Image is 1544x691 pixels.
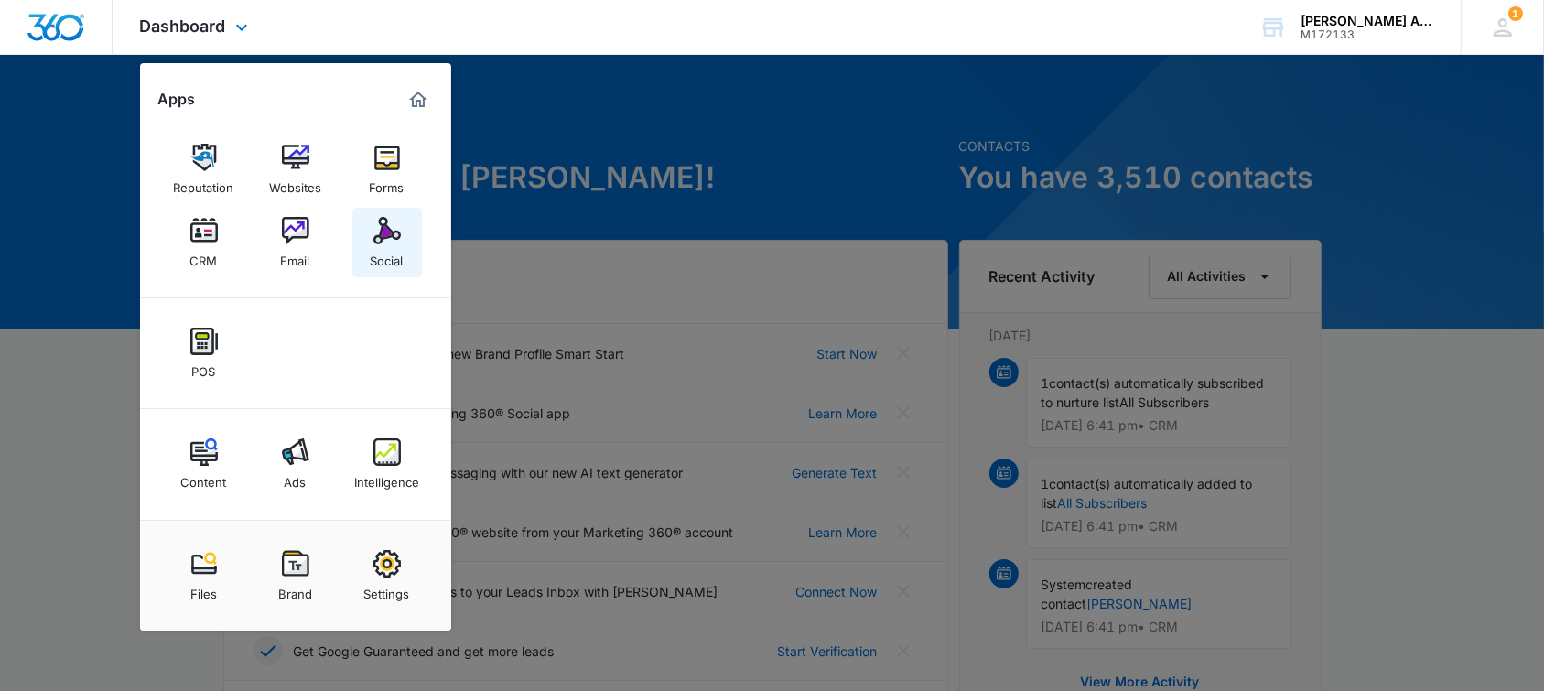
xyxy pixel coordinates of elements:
[169,319,239,388] a: POS
[174,171,234,195] div: Reputation
[190,244,218,268] div: CRM
[261,135,330,204] a: Websites
[181,466,227,490] div: Content
[1508,6,1523,21] span: 1
[354,466,419,490] div: Intelligence
[278,578,312,601] div: Brand
[364,578,410,601] div: Settings
[261,429,330,499] a: Ads
[158,91,196,108] h2: Apps
[371,244,404,268] div: Social
[261,541,330,610] a: Brand
[140,16,226,36] span: Dashboard
[352,208,422,277] a: Social
[285,466,307,490] div: Ads
[370,171,405,195] div: Forms
[190,578,217,601] div: Files
[169,208,239,277] a: CRM
[261,208,330,277] a: Email
[352,135,422,204] a: Forms
[192,355,216,379] div: POS
[1301,14,1434,28] div: account name
[404,85,433,114] a: Marketing 360® Dashboard
[169,541,239,610] a: Files
[281,244,310,268] div: Email
[352,541,422,610] a: Settings
[1508,6,1523,21] div: notifications count
[352,429,422,499] a: Intelligence
[169,429,239,499] a: Content
[169,135,239,204] a: Reputation
[269,171,321,195] div: Websites
[1301,28,1434,41] div: account id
